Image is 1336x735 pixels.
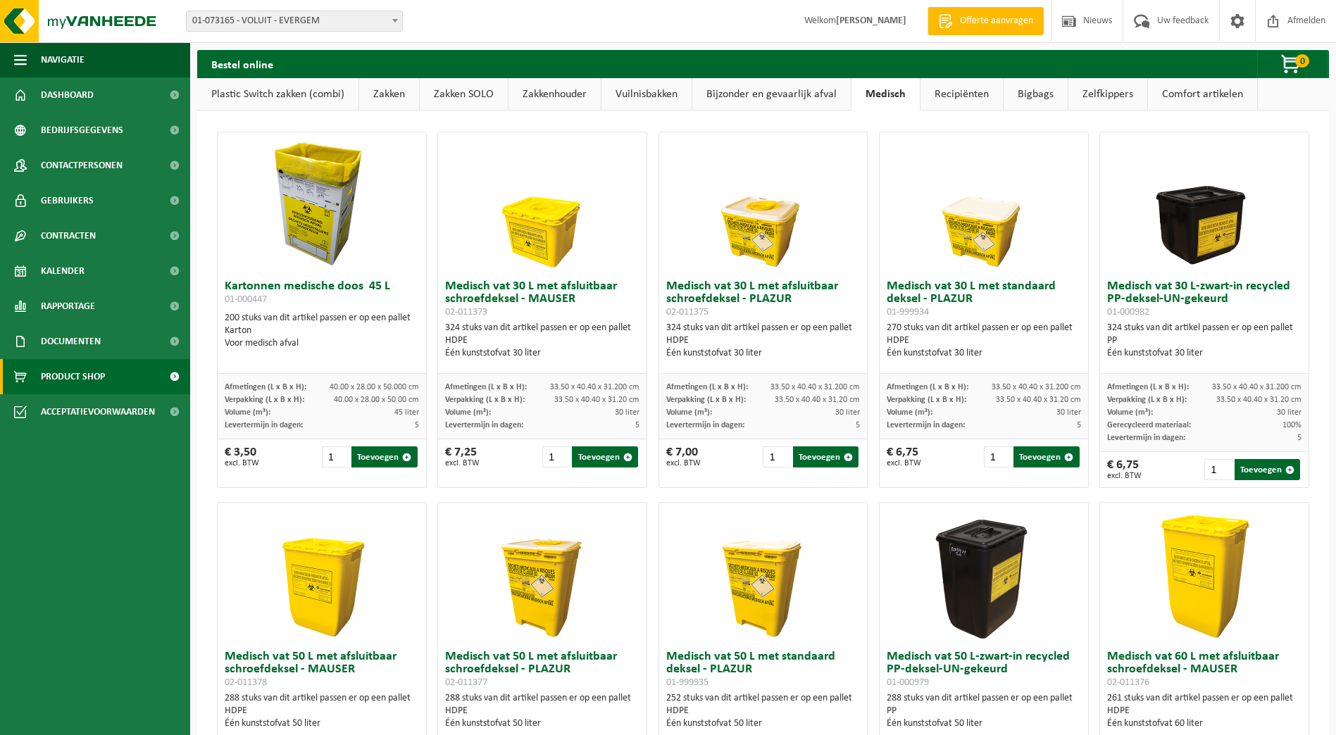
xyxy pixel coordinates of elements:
[887,322,1081,360] div: 270 stuks van dit artikel passen er op een pallet
[550,383,639,391] span: 33.50 x 40.40 x 31.200 cm
[445,307,487,318] span: 02-011373
[225,294,267,305] span: 01-000447
[1107,383,1189,391] span: Afmetingen (L x B x H):
[666,408,712,417] span: Volume (m³):
[887,717,1081,730] div: Één kunststofvat 50 liter
[1107,705,1301,717] div: HDPE
[187,11,402,31] span: 01-073165 - VOLUIT - EVERGEM
[445,280,639,318] h3: Medisch vat 30 L met afsluitbaar schroefdeksel - MAUSER
[887,307,929,318] span: 01-999934
[41,113,123,148] span: Bedrijfsgegevens
[887,280,1081,318] h3: Medisch vat 30 L met standaard deksel - PLAZUR
[225,383,306,391] span: Afmetingen (L x B x H):
[851,78,920,111] a: Medisch
[666,421,744,429] span: Levertermijn in dagen:
[1107,280,1301,318] h3: Medisch vat 30 L-zwart-in recycled PP-deksel-UN-gekeurd
[1107,677,1149,688] span: 02-011376
[1295,54,1309,68] span: 0
[1216,396,1301,404] span: 33.50 x 40.40 x 31.20 cm
[984,446,1012,467] input: 1
[225,692,419,730] div: 288 stuks van dit artikel passen er op een pallet
[1107,322,1301,360] div: 324 stuks van dit artikel passen er op een pallet
[887,408,932,417] span: Volume (m³):
[913,503,1054,643] img: 01-000979
[322,446,350,467] input: 1
[666,705,861,717] div: HDPE
[887,383,968,391] span: Afmetingen (L x B x H):
[1107,307,1149,318] span: 01-000982
[956,14,1037,28] span: Offerte aanvragen
[992,383,1081,391] span: 33.50 x 40.40 x 31.200 cm
[445,651,639,689] h3: Medisch vat 50 L met afsluitbaar schroefdeksel - PLAZUR
[1107,434,1185,442] span: Levertermijn in dagen:
[334,396,419,404] span: 40.00 x 28.00 x 50.00 cm
[601,78,692,111] a: Vuilnisbakken
[472,503,613,643] img: 02-011377
[225,651,419,689] h3: Medisch vat 50 L met afsluitbaar schroefdeksel - MAUSER
[420,78,508,111] a: Zakken SOLO
[445,446,480,467] div: € 7,25
[445,334,639,347] div: HDPE
[1107,717,1301,730] div: Één kunststofvat 60 liter
[1107,408,1153,417] span: Volume (m³):
[666,307,708,318] span: 02-011375
[692,503,833,643] img: 01-999935
[1077,421,1081,429] span: 5
[197,50,287,77] h2: Bestel online
[1107,421,1191,429] span: Gerecycleerd materiaal:
[445,692,639,730] div: 288 stuks van dit artikel passen er op een pallet
[330,383,419,391] span: 40.00 x 28.00 x 50.000 cm
[775,396,860,404] span: 33.50 x 40.40 x 31.20 cm
[225,396,304,404] span: Verpakking (L x B x H):
[1107,334,1301,347] div: PP
[554,396,639,404] span: 33.50 x 40.40 x 31.20 cm
[1212,383,1301,391] span: 33.50 x 40.40 x 31.200 cm
[572,446,637,467] button: Toevoegen
[225,459,259,467] span: excl. BTW
[445,421,523,429] span: Levertermijn in dagen:
[635,421,639,429] span: 5
[41,394,155,429] span: Acceptatievoorwaarden
[887,651,1081,689] h3: Medisch vat 50 L-zwart-in recycled PP-deksel-UN-gekeurd
[1107,651,1301,689] h3: Medisch vat 60 L met afsluitbaar schroefdeksel - MAUSER
[763,446,791,467] input: 1
[41,289,95,324] span: Rapportage
[197,78,358,111] a: Plastic Switch zakken (combi)
[692,78,851,111] a: Bijzonder en gevaarlijk afval
[1235,459,1300,480] button: Toevoegen
[666,383,748,391] span: Afmetingen (L x B x H):
[445,322,639,360] div: 324 stuks van dit artikel passen er op een pallet
[793,446,859,467] button: Toevoegen
[508,78,601,111] a: Zakkenhouder
[666,334,861,347] div: HDPE
[1204,459,1232,480] input: 1
[1134,503,1275,643] img: 02-011376
[41,253,85,289] span: Kalender
[41,42,85,77] span: Navigatie
[666,347,861,360] div: Één kunststofvat 30 liter
[856,421,860,429] span: 5
[251,503,392,643] img: 02-011378
[615,408,639,417] span: 30 liter
[41,148,123,183] span: Contactpersonen
[1107,692,1301,730] div: 261 stuks van dit artikel passen er op een pallet
[186,11,403,32] span: 01-073165 - VOLUIT - EVERGEM
[920,78,1003,111] a: Recipiënten
[1148,78,1257,111] a: Comfort artikelen
[445,717,639,730] div: Één kunststofvat 50 liter
[666,446,701,467] div: € 7,00
[887,677,929,688] span: 01-000979
[225,421,303,429] span: Levertermijn in dagen:
[225,337,419,350] div: Voor medisch afval
[928,7,1044,35] a: Offerte aanvragen
[359,78,419,111] a: Zakken
[445,396,525,404] span: Verpakking (L x B x H):
[666,692,861,730] div: 252 stuks van dit artikel passen er op een pallet
[887,396,966,404] span: Verpakking (L x B x H):
[1107,347,1301,360] div: Één kunststofvat 30 liter
[887,334,1081,347] div: HDPE
[666,677,708,688] span: 01-999935
[445,383,527,391] span: Afmetingen (L x B x H):
[225,705,419,717] div: HDPE
[351,446,417,467] button: Toevoegen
